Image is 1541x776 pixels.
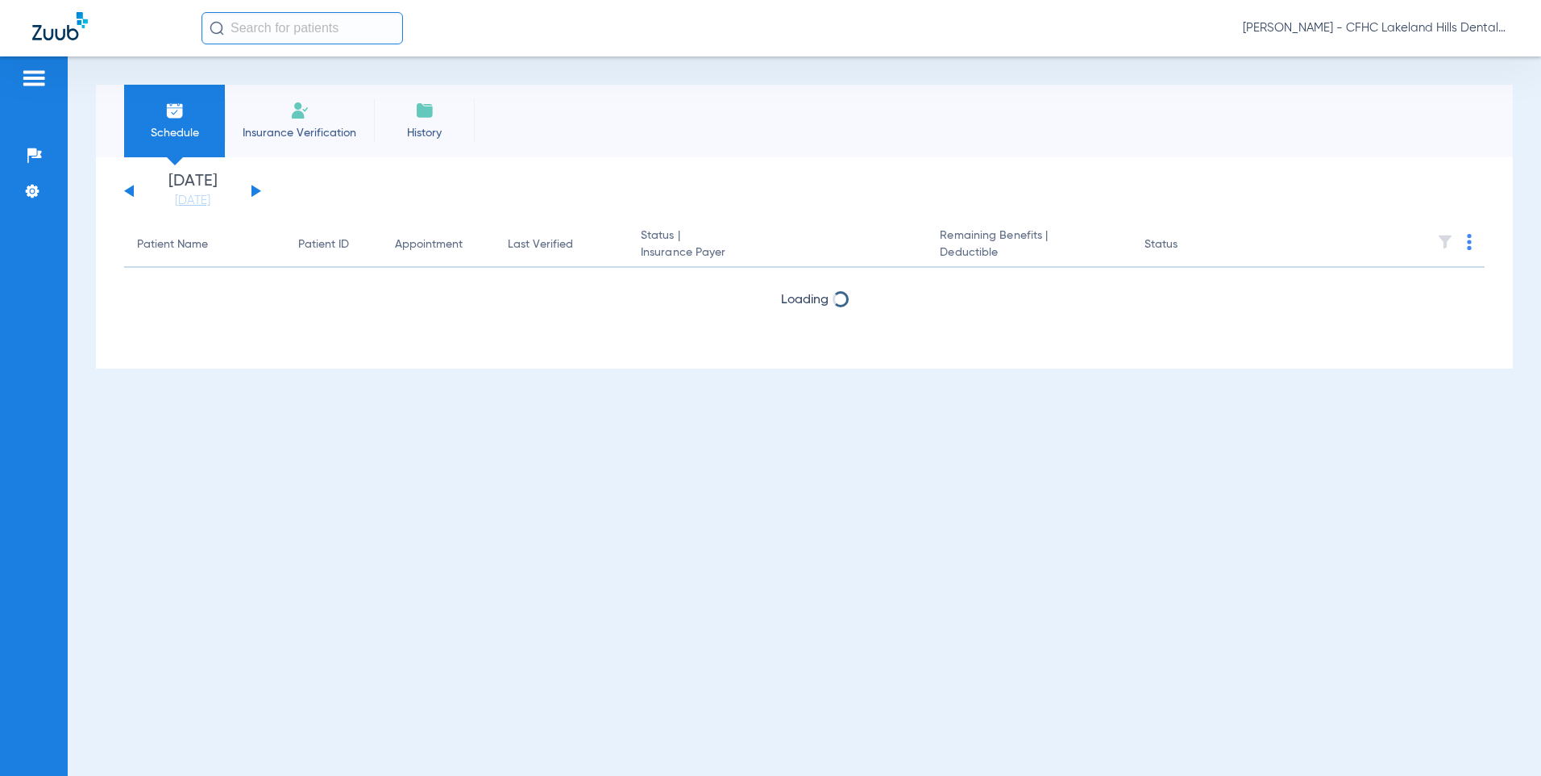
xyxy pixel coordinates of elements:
[395,236,463,253] div: Appointment
[137,236,272,253] div: Patient Name
[641,244,914,261] span: Insurance Payer
[210,21,224,35] img: Search Icon
[201,12,403,44] input: Search for patients
[290,101,309,120] img: Manual Insurance Verification
[386,125,463,141] span: History
[144,193,241,209] a: [DATE]
[1243,20,1509,36] span: [PERSON_NAME] - CFHC Lakeland Hills Dental
[508,236,573,253] div: Last Verified
[1437,234,1453,250] img: filter.svg
[781,294,829,307] span: Loading
[927,223,1131,268] th: Remaining Benefits |
[415,101,434,120] img: History
[165,101,185,120] img: Schedule
[298,236,369,253] div: Patient ID
[508,236,615,253] div: Last Verified
[32,12,88,40] img: Zuub Logo
[628,223,927,268] th: Status |
[144,173,241,209] li: [DATE]
[137,236,208,253] div: Patient Name
[136,125,213,141] span: Schedule
[940,244,1118,261] span: Deductible
[21,69,47,88] img: hamburger-icon
[395,236,482,253] div: Appointment
[1467,234,1472,250] img: group-dot-blue.svg
[298,236,349,253] div: Patient ID
[1132,223,1240,268] th: Status
[237,125,362,141] span: Insurance Verification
